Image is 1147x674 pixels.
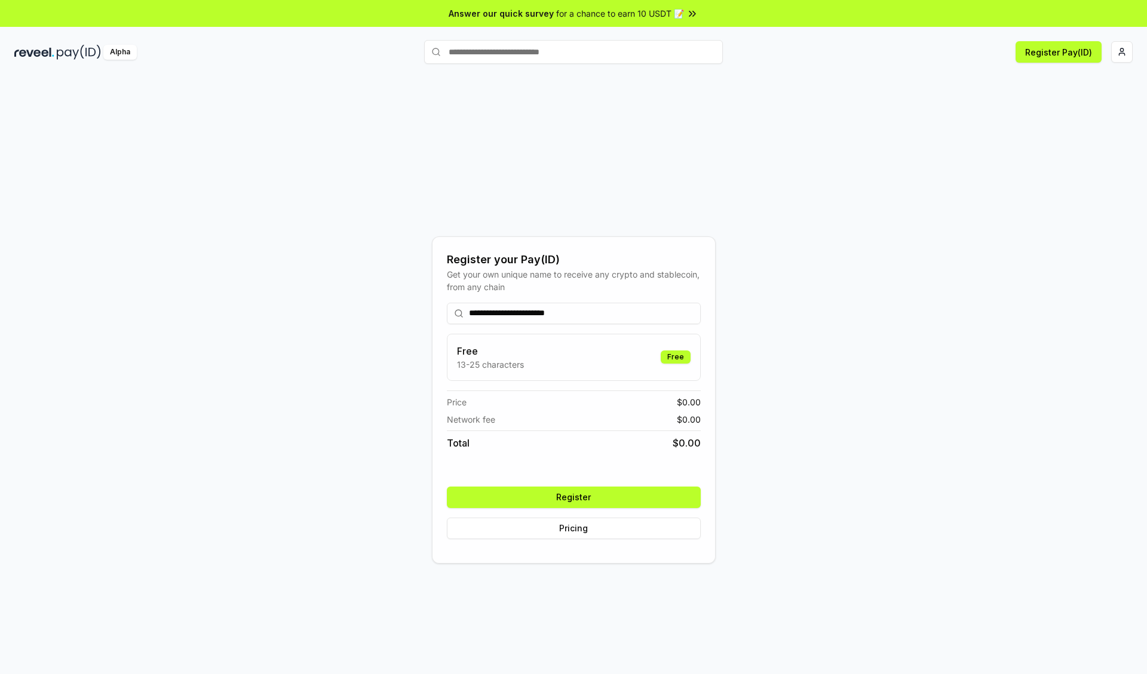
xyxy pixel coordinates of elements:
[661,350,691,364] div: Free
[1016,41,1102,63] button: Register Pay(ID)
[447,487,701,508] button: Register
[447,396,467,408] span: Price
[57,45,101,60] img: pay_id
[103,45,137,60] div: Alpha
[457,344,524,358] h3: Free
[14,45,54,60] img: reveel_dark
[556,7,684,20] span: for a chance to earn 10 USDT 📝
[447,413,495,426] span: Network fee
[673,436,701,450] span: $ 0.00
[677,396,701,408] span: $ 0.00
[449,7,554,20] span: Answer our quick survey
[447,436,470,450] span: Total
[457,358,524,371] p: 13-25 characters
[677,413,701,426] span: $ 0.00
[447,268,701,293] div: Get your own unique name to receive any crypto and stablecoin, from any chain
[447,251,701,268] div: Register your Pay(ID)
[447,518,701,539] button: Pricing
